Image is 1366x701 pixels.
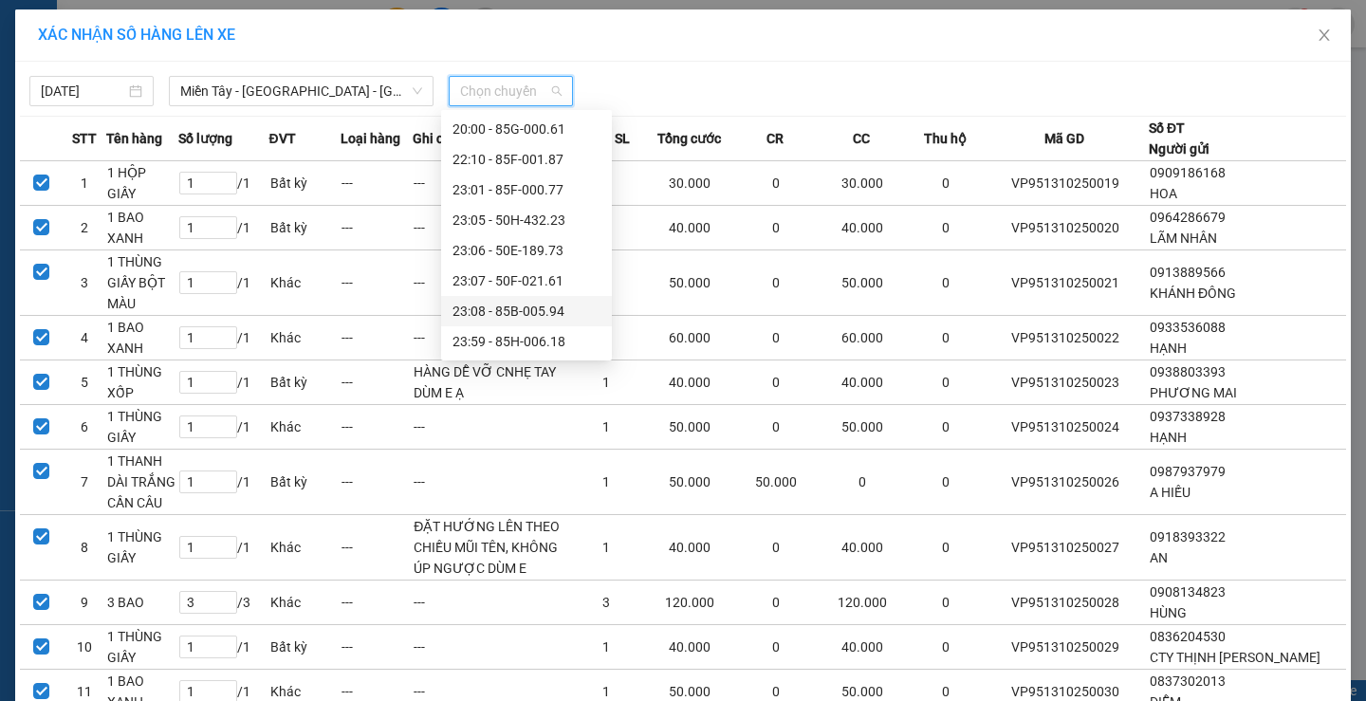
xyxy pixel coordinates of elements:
[982,250,1149,316] td: VP951310250021
[1150,550,1168,565] span: AN
[178,360,269,405] td: / 1
[106,581,178,625] td: 3 BAO
[106,316,178,360] td: 1 BAO XANH
[413,316,569,360] td: ---
[413,405,569,450] td: ---
[178,161,269,206] td: / 1
[64,316,107,360] td: 4
[1317,28,1332,43] span: close
[1150,385,1237,400] span: PHƯƠNG MAI
[815,250,910,316] td: 50.000
[106,161,178,206] td: 1 HỘP GIẤY
[452,210,600,231] div: 23:05 - 50H-432.23
[341,581,413,625] td: ---
[642,250,737,316] td: 50.000
[341,206,413,250] td: ---
[106,405,178,450] td: 1 THÙNG GIẤY
[982,581,1149,625] td: VP951310250028
[178,250,269,316] td: / 1
[570,360,642,405] td: 1
[1150,529,1226,544] span: 0918393322
[737,625,815,670] td: 0
[924,128,967,149] span: Thu hộ
[737,405,815,450] td: 0
[341,161,413,206] td: ---
[815,206,910,250] td: 40.000
[570,405,642,450] td: 1
[1150,210,1226,225] span: 0964286679
[982,405,1149,450] td: VP951310250024
[642,581,737,625] td: 120.000
[642,360,737,405] td: 40.000
[982,161,1149,206] td: VP951310250019
[269,450,341,515] td: Bất kỳ
[642,450,737,515] td: 50.000
[122,28,182,182] b: Biên nhận gởi hàng hóa
[64,161,107,206] td: 1
[1150,409,1226,424] span: 0937338928
[412,85,423,97] span: down
[642,161,737,206] td: 30.000
[106,250,178,316] td: 1 THÙNG GIẤY BỘT MÀU
[413,450,569,515] td: ---
[413,360,569,405] td: HÀNG DỄ VỠ CNHẸ TAY DÙM E Ạ
[413,128,458,149] span: Ghi chú
[24,122,104,212] b: An Anh Limousine
[413,515,569,581] td: ĐẶT HƯỚNG LÊN THEO CHIỀU MŨI TÊN, KHÔNG ÚP NGƯỢC DÙM E
[341,625,413,670] td: ---
[180,77,422,105] span: Miền Tây - Phan Rang - Ninh Sơn
[910,161,982,206] td: 0
[910,316,982,360] td: 0
[982,206,1149,250] td: VP951310250020
[657,128,721,149] span: Tổng cước
[1150,430,1187,445] span: HẠNH
[982,450,1149,515] td: VP951310250026
[72,128,97,149] span: STT
[982,515,1149,581] td: VP951310250027
[642,625,737,670] td: 40.000
[642,515,737,581] td: 40.000
[642,206,737,250] td: 40.000
[106,515,178,581] td: 1 THÙNG GIẤY
[982,625,1149,670] td: VP951310250029
[452,301,600,322] div: 23:08 - 85B-005.94
[341,316,413,360] td: ---
[269,161,341,206] td: Bất kỳ
[1150,650,1320,665] span: CTY THỊNH [PERSON_NAME]
[178,405,269,450] td: / 1
[106,360,178,405] td: 1 THÙNG XỐP
[982,360,1149,405] td: VP951310250023
[1150,464,1226,479] span: 0987937979
[341,128,400,149] span: Loại hàng
[1150,485,1191,500] span: A HIẾU
[178,625,269,670] td: / 1
[413,625,569,670] td: ---
[815,450,910,515] td: 0
[910,360,982,405] td: 0
[269,316,341,360] td: Khác
[269,360,341,405] td: Bất kỳ
[910,515,982,581] td: 0
[269,625,341,670] td: Bất kỳ
[570,450,642,515] td: 1
[737,316,815,360] td: 0
[106,128,162,149] span: Tên hàng
[178,581,269,625] td: / 3
[853,128,870,149] span: CC
[38,26,235,44] span: XÁC NHẬN SỐ HÀNG LÊN XE
[178,128,232,149] span: Số lượng
[1149,118,1209,159] div: Số ĐT Người gửi
[910,581,982,625] td: 0
[1150,629,1226,644] span: 0836204530
[1150,320,1226,335] span: 0933536088
[737,360,815,405] td: 0
[452,270,600,291] div: 23:07 - 50F-021.61
[178,206,269,250] td: / 1
[1150,186,1177,201] span: HOA
[737,581,815,625] td: 0
[1150,605,1187,620] span: HÙNG
[341,250,413,316] td: ---
[178,316,269,360] td: / 1
[106,625,178,670] td: 1 THÙNG GIẤY
[64,405,107,450] td: 6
